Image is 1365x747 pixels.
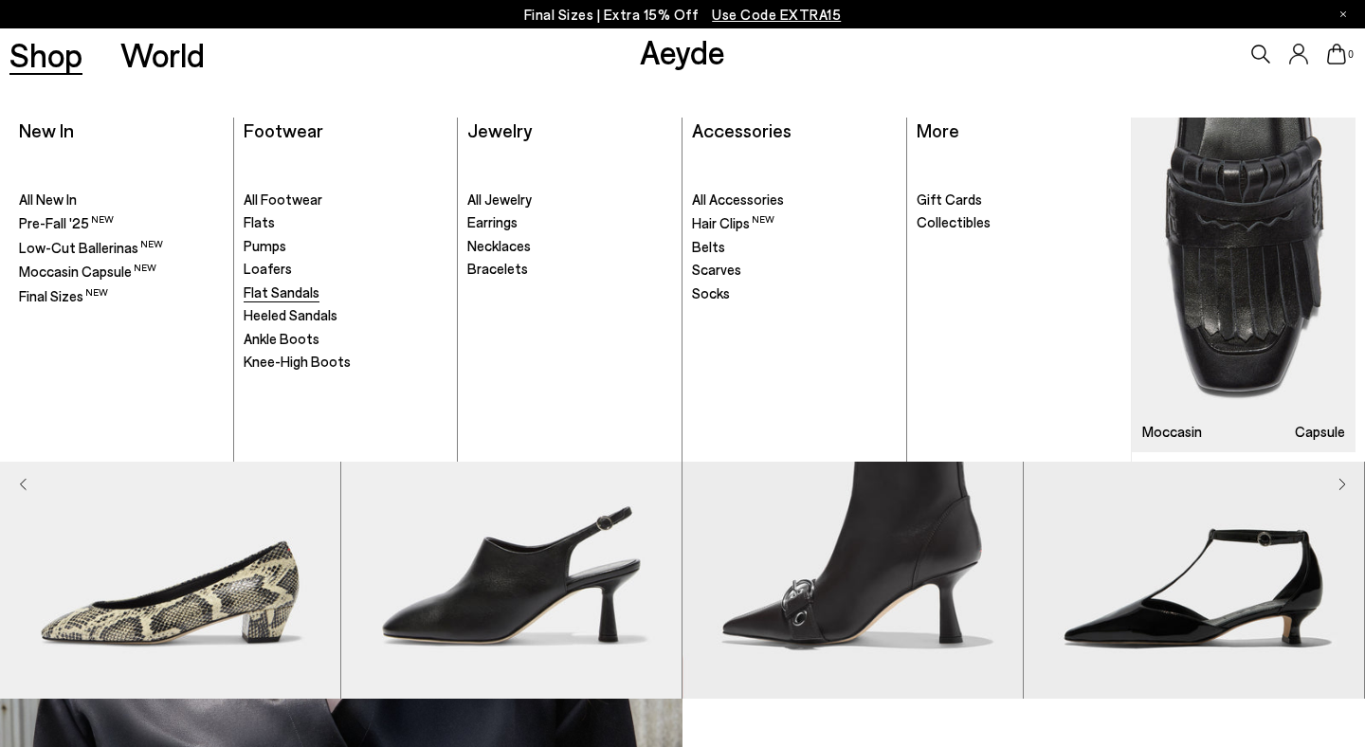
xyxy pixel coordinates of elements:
[467,191,532,208] span: All Jewelry
[1142,425,1202,439] h3: Moccasin
[692,191,897,210] a: All Accessories
[640,31,725,71] a: Aeyde
[917,213,1122,232] a: Collectibles
[244,306,337,323] span: Heeled Sandals
[341,271,682,699] div: 2 / 9
[120,38,205,71] a: World
[19,239,163,256] span: Low-Cut Ballerinas
[524,3,842,27] p: Final Sizes | Extra 15% Off
[19,286,224,306] a: Final Sizes
[244,237,286,254] span: Pumps
[692,214,774,231] span: Hair Clips
[244,353,448,372] a: Knee-High Boots
[244,353,351,370] span: Knee-High Boots
[917,213,991,230] span: Collectibles
[692,284,897,303] a: Socks
[19,238,224,258] a: Low-Cut Ballerinas
[692,118,792,141] a: Accessories
[467,237,531,254] span: Necklaces
[1132,118,1356,452] img: Mobile_e6eede4d-78b8-4bd1-ae2a-4197e375e133_900x.jpg
[467,191,672,210] a: All Jewelry
[467,213,518,230] span: Earrings
[244,260,292,277] span: Loafers
[467,260,672,279] a: Bracelets
[244,118,323,141] a: Footwear
[1346,49,1356,60] span: 0
[244,237,448,256] a: Pumps
[692,213,897,233] a: Hair Clips
[244,283,319,301] span: Flat Sandals
[1327,44,1346,64] a: 0
[692,238,725,255] span: Belts
[467,237,672,256] a: Necklaces
[19,118,74,141] a: New In
[712,6,841,23] span: Navigate to /collections/ss25-final-sizes
[19,262,224,282] a: Moccasin Capsule
[1295,425,1345,439] h3: Capsule
[692,238,897,257] a: Belts
[682,271,1024,699] div: 3 / 9
[19,191,77,208] span: All New In
[244,306,448,325] a: Heeled Sandals
[467,118,532,141] a: Jewelry
[692,191,784,208] span: All Accessories
[917,118,959,141] a: More
[19,287,108,304] span: Final Sizes
[244,330,448,349] a: Ankle Boots
[1338,474,1346,497] div: Next slide
[244,213,275,230] span: Flats
[917,191,1122,210] a: Gift Cards
[244,260,448,279] a: Loafers
[9,38,82,71] a: Shop
[692,284,730,301] span: Socks
[341,271,682,699] img: Malin Slingback Mules
[1132,118,1356,452] a: Moccasin Capsule
[244,191,448,210] a: All Footwear
[19,191,224,210] a: All New In
[917,191,982,208] span: Gift Cards
[244,283,448,302] a: Flat Sandals
[244,191,322,208] span: All Footwear
[244,213,448,232] a: Flats
[244,330,319,347] span: Ankle Boots
[692,261,897,280] a: Scarves
[467,213,672,232] a: Earrings
[19,263,156,280] span: Moccasin Capsule
[19,213,224,233] a: Pre-Fall '25
[682,271,1023,699] img: Halima Eyelet Pointed Boots
[467,260,528,277] span: Bracelets
[19,214,114,231] span: Pre-Fall '25
[1024,271,1364,699] img: Liz T-Bar Pumps
[19,474,27,497] div: Previous slide
[1024,271,1365,699] div: 4 / 9
[692,261,741,278] span: Scarves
